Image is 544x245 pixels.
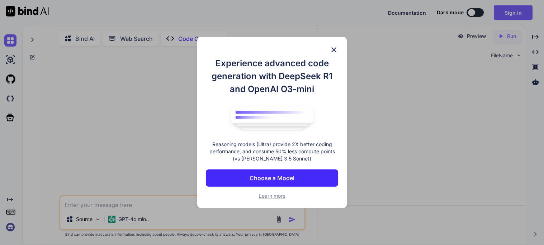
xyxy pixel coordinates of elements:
h1: Experience advanced code generation with DeepSeek R1 and OpenAI O3-mini [206,57,338,96]
span: Learn more [259,193,285,199]
img: close [330,45,338,54]
img: bind logo [226,103,319,134]
p: Reasoning models (Ultra) provide 2X better coding performance, and consume 50% less compute point... [206,141,338,162]
button: Choose a Model [206,169,338,187]
p: Choose a Model [250,174,294,182]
